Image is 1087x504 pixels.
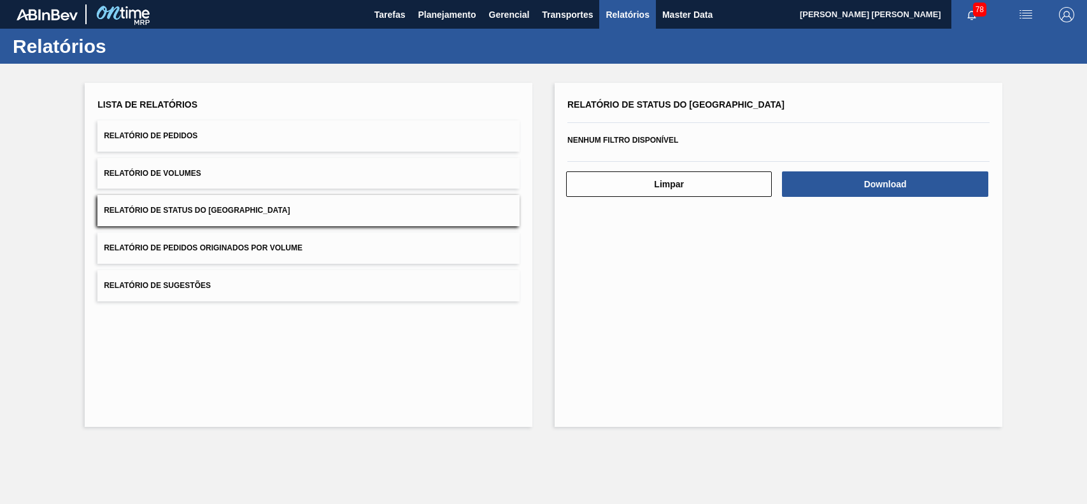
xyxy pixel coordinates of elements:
[97,195,520,226] button: Relatório de Status do [GEOGRAPHIC_DATA]
[13,39,239,54] h1: Relatórios
[104,131,197,140] span: Relatório de Pedidos
[374,7,406,22] span: Tarefas
[489,7,530,22] span: Gerencial
[104,281,211,290] span: Relatório de Sugestões
[782,171,988,197] button: Download
[542,7,593,22] span: Transportes
[418,7,476,22] span: Planejamento
[104,243,302,252] span: Relatório de Pedidos Originados por Volume
[104,206,290,215] span: Relatório de Status do [GEOGRAPHIC_DATA]
[566,171,772,197] button: Limpar
[567,136,678,145] span: Nenhum filtro disponível
[97,158,520,189] button: Relatório de Volumes
[1059,7,1074,22] img: Logout
[567,99,785,110] span: Relatório de Status do [GEOGRAPHIC_DATA]
[662,7,713,22] span: Master Data
[973,3,986,17] span: 78
[104,169,201,178] span: Relatório de Volumes
[951,6,992,24] button: Notificações
[17,9,78,20] img: TNhmsLtSVTkK8tSr43FrP2fwEKptu5GPRR3wAAAABJRU5ErkJggg==
[97,120,520,152] button: Relatório de Pedidos
[97,233,520,264] button: Relatório de Pedidos Originados por Volume
[97,99,197,110] span: Lista de Relatórios
[97,270,520,301] button: Relatório de Sugestões
[1018,7,1034,22] img: userActions
[606,7,649,22] span: Relatórios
